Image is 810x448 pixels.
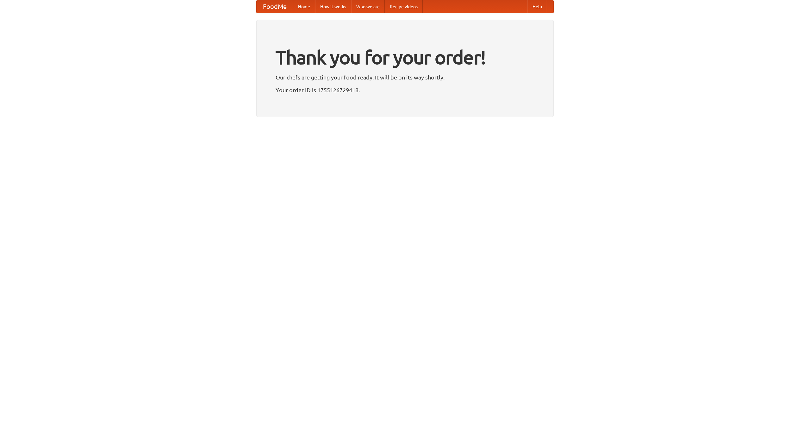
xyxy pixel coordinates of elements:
a: FoodMe [257,0,293,13]
p: Your order ID is 1755126729418. [276,85,534,95]
p: Our chefs are getting your food ready. It will be on its way shortly. [276,73,534,82]
a: Recipe videos [385,0,423,13]
a: Help [527,0,547,13]
a: Home [293,0,315,13]
a: Who we are [351,0,385,13]
a: How it works [315,0,351,13]
h1: Thank you for your order! [276,42,534,73]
